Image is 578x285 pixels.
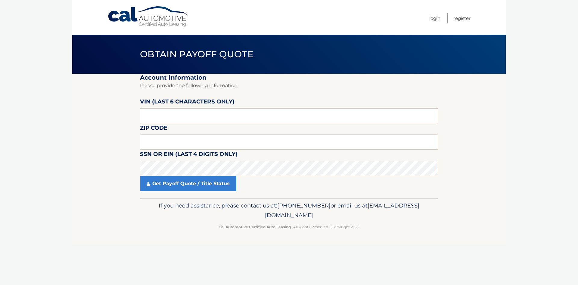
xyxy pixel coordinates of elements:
a: Get Payoff Quote / Title Status [140,176,236,191]
a: Login [429,13,440,23]
label: VIN (last 6 characters only) [140,97,235,108]
span: [PHONE_NUMBER] [277,202,331,209]
strong: Cal Automotive Certified Auto Leasing [219,225,291,229]
a: Register [453,13,471,23]
label: Zip Code [140,123,167,135]
label: SSN or EIN (last 4 digits only) [140,150,238,161]
a: Cal Automotive [107,6,189,27]
h2: Account Information [140,74,438,81]
p: If you need assistance, please contact us at: or email us at [144,201,434,220]
span: Obtain Payoff Quote [140,49,253,60]
p: - All Rights Reserved - Copyright 2025 [144,224,434,230]
p: Please provide the following information. [140,81,438,90]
